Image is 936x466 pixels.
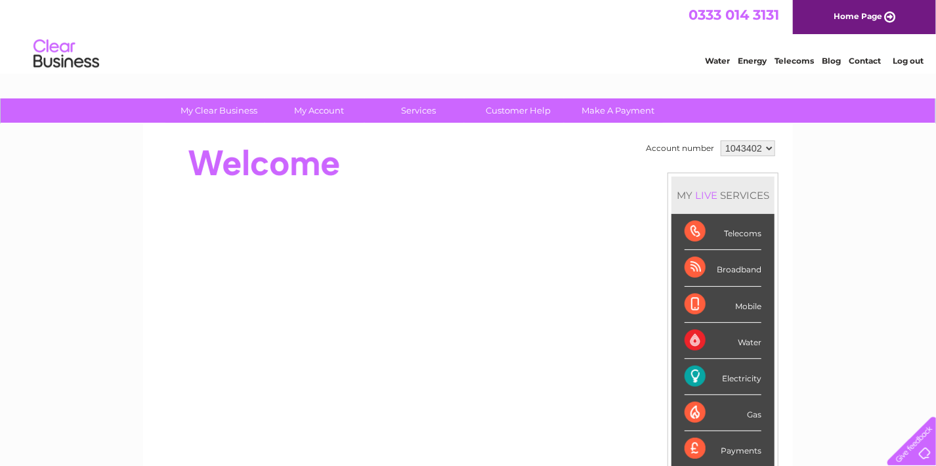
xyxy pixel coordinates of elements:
[893,56,924,66] a: Log out
[365,98,473,123] a: Services
[685,287,761,323] div: Mobile
[738,56,767,66] a: Energy
[849,56,881,66] a: Contact
[685,250,761,286] div: Broadband
[643,137,717,159] td: Account number
[685,395,761,431] div: Gas
[159,7,779,64] div: Clear Business is a trading name of Verastar Limited (registered in [GEOGRAPHIC_DATA] No. 3667643...
[33,34,100,74] img: logo.png
[671,177,775,214] div: MY SERVICES
[685,359,761,395] div: Electricity
[775,56,814,66] a: Telecoms
[465,98,573,123] a: Customer Help
[165,98,274,123] a: My Clear Business
[265,98,373,123] a: My Account
[822,56,841,66] a: Blog
[685,323,761,359] div: Water
[689,7,779,23] a: 0333 014 3131
[692,189,720,201] div: LIVE
[564,98,673,123] a: Make A Payment
[705,56,730,66] a: Water
[685,214,761,250] div: Telecoms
